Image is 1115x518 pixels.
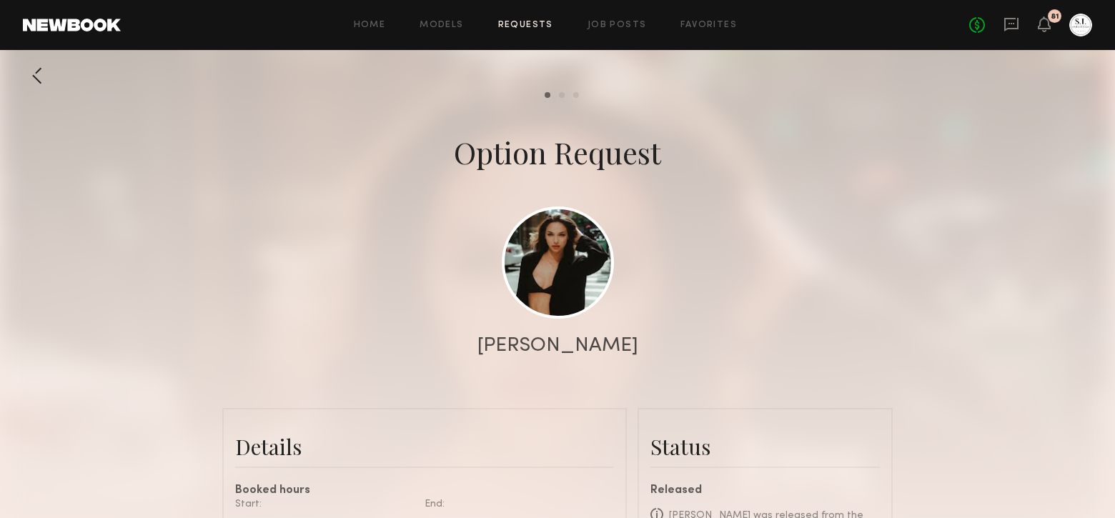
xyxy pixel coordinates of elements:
a: Job Posts [588,21,647,30]
div: Details [235,432,614,461]
a: Requests [498,21,553,30]
div: Option Request [454,132,661,172]
a: Home [354,21,386,30]
div: Booked hours [235,485,614,497]
div: Start: [235,497,414,512]
a: Favorites [680,21,737,30]
a: Models [420,21,463,30]
div: Status [650,432,880,461]
div: End: [425,497,603,512]
div: 81 [1051,13,1059,21]
div: [PERSON_NAME] [477,336,638,356]
div: Released [650,485,880,497]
